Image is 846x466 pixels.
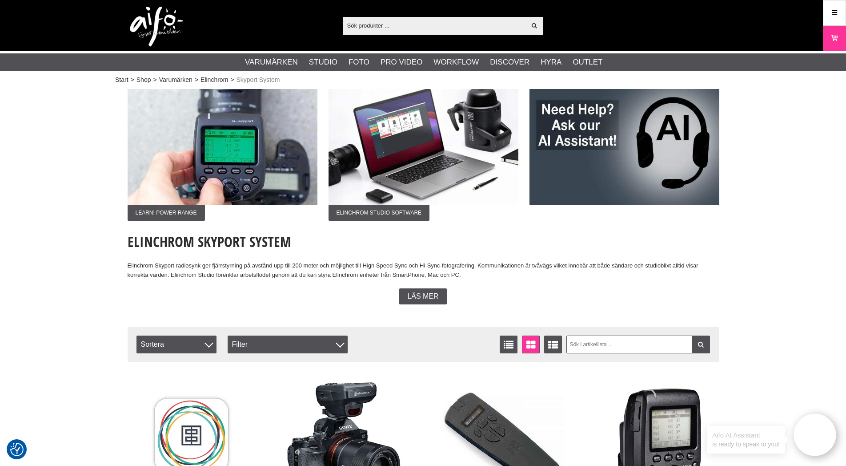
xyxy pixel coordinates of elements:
a: Fönstervisning [522,336,540,353]
span: Sortera [136,336,217,353]
a: Filtrera [692,336,710,353]
a: Utökad listvisning [544,336,562,353]
a: Annons:002 ban-elin-Skyport-003.jpgElinchrom Studio Software [329,89,518,221]
a: Shop [136,75,151,85]
span: > [195,75,198,85]
p: Elinchrom Skyport radiosynk ger fjärrstyrning på avstånd upp till 200 meter och möjlighet till Hi... [128,261,719,280]
div: is ready to speak to you! [707,426,785,454]
a: Workflow [433,57,479,68]
img: logo.png [130,7,183,47]
a: Outlet [573,57,602,68]
img: Annons:002 ban-elin-Skyport-003.jpg [329,89,518,205]
span: > [230,75,234,85]
img: Annons:001 ban-elin-Skyport-005.jpg [128,89,317,205]
button: Samtyckesinställningar [10,442,24,458]
span: Elinchrom Studio Software [329,205,430,221]
a: Studio [309,57,337,68]
input: Sök i artikellista ... [566,336,710,353]
a: Foto [349,57,369,68]
span: > [153,75,156,85]
a: Varumärken [245,57,298,68]
span: Learn! Power Range [128,205,205,221]
div: Filter [228,336,348,353]
a: Varumärken [159,75,192,85]
a: Hyra [541,57,561,68]
span: > [131,75,134,85]
input: Sök produkter ... [343,19,526,32]
a: Pro Video [381,57,422,68]
img: Revisit consent button [10,443,24,456]
a: Start [115,75,128,85]
a: Discover [490,57,529,68]
h1: Elinchrom Skyport System [128,232,719,251]
a: Elinchrom [200,75,228,85]
a: Annons:001 ban-elin-Skyport-005.jpgLearn! Power Range [128,89,317,221]
a: Listvisning [500,336,517,353]
span: Skyport System [237,75,280,85]
h4: Aifo AI Assistant [712,430,780,440]
span: Läs mer [407,292,438,300]
img: Annons:009 ban-elin-AIelin-eng.jpg [529,89,719,205]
